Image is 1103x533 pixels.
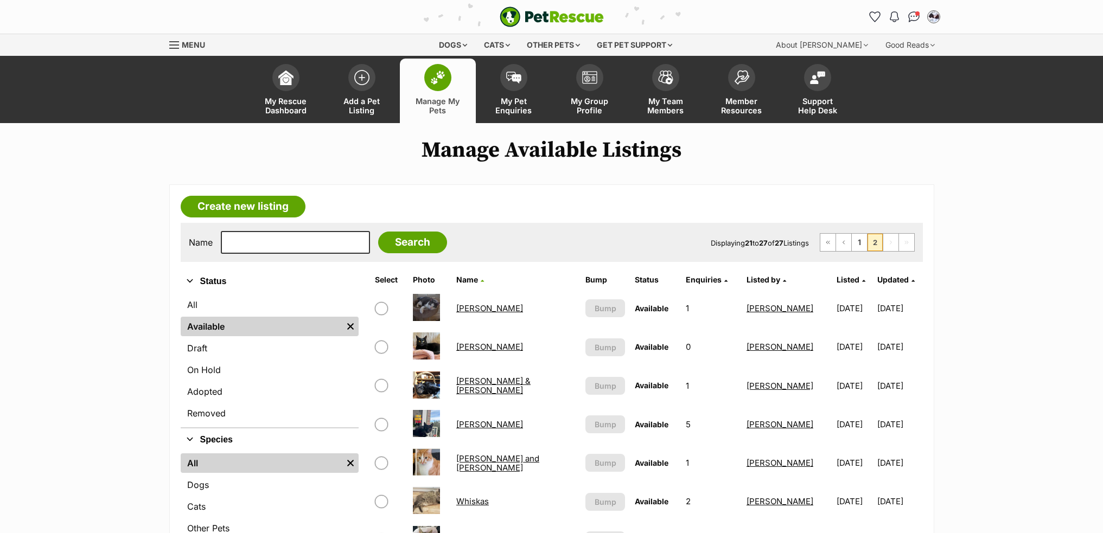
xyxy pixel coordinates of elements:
a: Conversations [906,8,923,25]
a: My Pet Enquiries [476,59,552,123]
img: catherine blew profile pic [928,11,939,22]
span: Member Resources [717,97,766,115]
span: Bump [595,342,616,353]
span: Displaying to of Listings [711,239,809,247]
span: Bump [595,380,616,391]
a: [PERSON_NAME] [747,303,813,313]
span: My Rescue Dashboard [262,97,310,115]
span: My Team Members [641,97,690,115]
button: Species [181,433,359,447]
span: Available [635,381,668,390]
div: About [PERSON_NAME] [768,34,876,56]
td: [DATE] [832,367,876,404]
a: [PERSON_NAME] & [PERSON_NAME] [456,376,531,395]
span: Name [456,275,478,284]
th: Bump [581,271,630,288]
span: Next page [883,234,898,251]
a: [PERSON_NAME] [456,342,523,352]
img: team-members-icon-5396bd8760b3fe7c0b43da4ab00e1e3bb1a5d9ba89233759b79545d2d3fc5d0d.svg [658,70,673,85]
a: Removed [181,403,359,423]
a: [PERSON_NAME] [747,496,813,506]
span: Bump [595,419,616,430]
strong: 21 [745,239,753,247]
td: [DATE] [877,406,921,443]
a: Add a Pet Listing [324,59,400,123]
a: Support Help Desk [780,59,856,123]
div: Status [181,293,359,427]
a: Menu [169,34,213,54]
td: 2 [681,483,741,520]
a: Favourites [866,8,884,25]
button: Bump [585,415,626,433]
th: Select [371,271,407,288]
a: Listed by [747,275,786,284]
a: Whiskas [456,496,489,506]
td: [DATE] [832,328,876,365]
a: My Rescue Dashboard [248,59,324,123]
td: 1 [681,290,741,327]
div: Get pet support [589,34,680,56]
span: Listed by [747,275,780,284]
button: Notifications [886,8,903,25]
input: Search [378,232,447,253]
a: Member Resources [704,59,780,123]
a: [PERSON_NAME] [456,419,523,429]
span: Available [635,420,668,429]
img: manage-my-pets-icon-02211641906a0b7f246fdf0571729dbe1e7629f14944591b6c1af311fb30b64b.svg [430,70,445,85]
td: [DATE] [832,444,876,481]
td: [DATE] [832,290,876,327]
td: 5 [681,406,741,443]
button: Bump [585,454,626,472]
a: [PERSON_NAME] [747,419,813,429]
a: Listed [837,275,865,284]
label: Name [189,237,213,247]
span: Available [635,342,668,351]
span: Add a Pet Listing [337,97,386,115]
button: Status [181,274,359,288]
a: Cats [181,497,359,516]
td: 1 [681,444,741,481]
img: pet-enquiries-icon-7e3ad2cf08bfb03b45e93fb7055b45f3efa6380592205ae92323e6603595dc1f.svg [506,72,521,84]
a: [PERSON_NAME] [747,342,813,352]
a: Name [456,275,484,284]
button: Bump [585,493,626,511]
td: [DATE] [877,367,921,404]
th: Status [630,271,680,288]
span: My Group Profile [565,97,614,115]
td: 1 [681,367,741,404]
span: Available [635,497,668,506]
span: Page 2 [868,234,883,251]
div: Dogs [431,34,475,56]
td: [DATE] [877,328,921,365]
button: My account [925,8,942,25]
div: Other pets [519,34,588,56]
a: Adopted [181,382,359,401]
span: Menu [182,40,205,49]
span: Last page [899,234,914,251]
img: member-resources-icon-8e73f808a243e03378d46382f2149f9095a855e16c252ad45f914b54edf8863c.svg [734,70,749,85]
td: [DATE] [877,290,921,327]
a: My Team Members [628,59,704,123]
a: Remove filter [342,453,359,473]
td: [DATE] [877,444,921,481]
a: Remove filter [342,317,359,336]
span: Bump [595,457,616,468]
a: [PERSON_NAME] and [PERSON_NAME] [456,453,539,473]
a: All [181,295,359,314]
strong: 27 [775,239,783,247]
img: group-profile-icon-3fa3cf56718a62981997c0bc7e787c4b2cf8bcc04b72c1350f741eb67cf2f40e.svg [582,71,597,84]
span: Bump [595,496,616,508]
a: First page [820,234,836,251]
a: Dogs [181,475,359,495]
nav: Pagination [820,233,915,252]
a: Enquiries [686,275,728,284]
a: Manage My Pets [400,59,476,123]
img: add-pet-listing-icon-0afa8454b4691262ce3f59096e99ab1cd57d4a30225e0717b998d2c9b9846f56.svg [354,70,369,85]
img: chat-41dd97257d64d25036548639549fe6c8038ab92f7586957e7f3b1b290dea8141.svg [908,11,920,22]
strong: 27 [759,239,768,247]
img: notifications-46538b983faf8c2785f20acdc204bb7945ddae34d4c08c2a6579f10ce5e182be.svg [890,11,898,22]
button: Bump [585,299,626,317]
span: Available [635,458,668,467]
span: Support Help Desk [793,97,842,115]
a: PetRescue [500,7,604,27]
